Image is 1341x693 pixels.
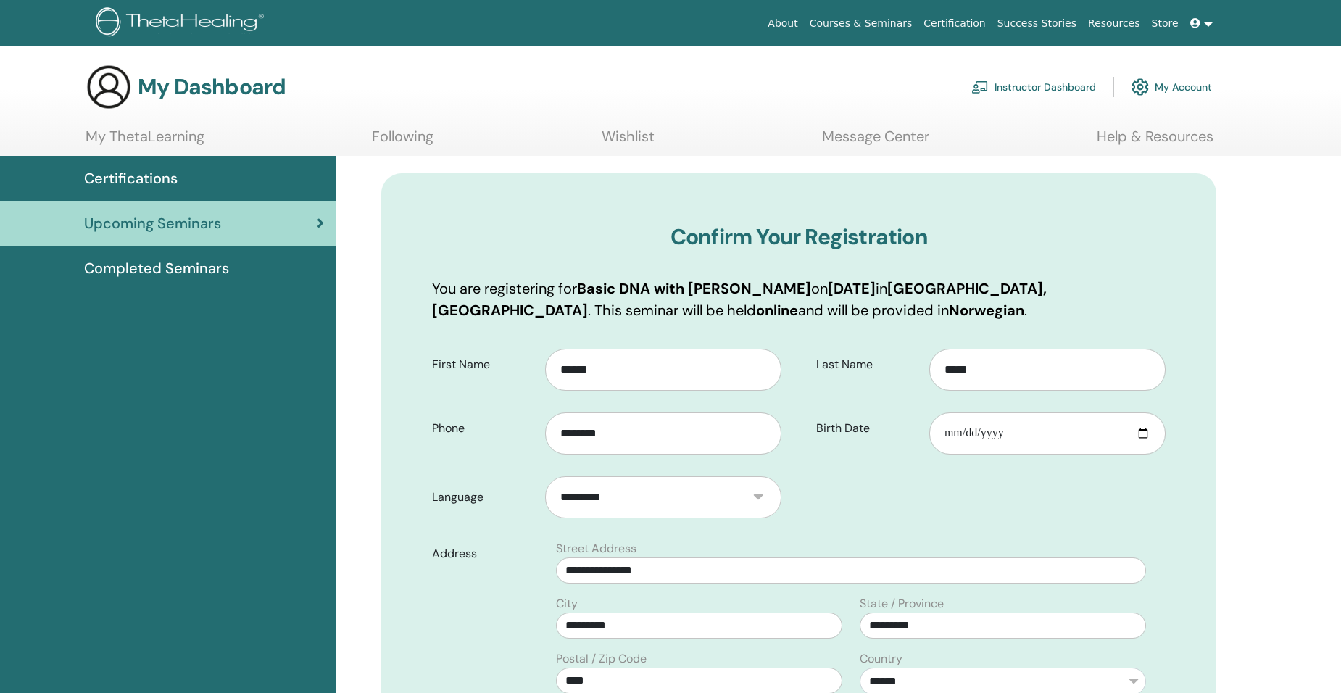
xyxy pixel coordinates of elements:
[1132,71,1212,103] a: My Account
[992,10,1082,37] a: Success Stories
[432,278,1166,321] p: You are registering for on in . This seminar will be held and will be provided in .
[556,540,636,557] label: Street Address
[84,212,221,234] span: Upcoming Seminars
[860,595,944,613] label: State / Province
[556,650,647,668] label: Postal / Zip Code
[577,279,811,298] b: Basic DNA with [PERSON_NAME]
[805,351,929,378] label: Last Name
[756,301,798,320] b: online
[602,128,655,156] a: Wishlist
[86,128,204,156] a: My ThetaLearning
[971,80,989,94] img: chalkboard-teacher.svg
[138,74,286,100] h3: My Dashboard
[828,279,876,298] b: [DATE]
[96,7,269,40] img: logo.png
[971,71,1096,103] a: Instructor Dashboard
[1132,75,1149,99] img: cog.svg
[84,257,229,279] span: Completed Seminars
[949,301,1024,320] b: Norwegian
[762,10,803,37] a: About
[421,415,545,442] label: Phone
[432,224,1166,250] h3: Confirm Your Registration
[804,10,918,37] a: Courses & Seminars
[918,10,991,37] a: Certification
[1082,10,1146,37] a: Resources
[84,167,178,189] span: Certifications
[1146,10,1184,37] a: Store
[860,650,902,668] label: Country
[421,540,547,568] label: Address
[421,351,545,378] label: First Name
[822,128,929,156] a: Message Center
[1097,128,1213,156] a: Help & Resources
[805,415,929,442] label: Birth Date
[421,484,545,511] label: Language
[372,128,433,156] a: Following
[556,595,578,613] label: City
[86,64,132,110] img: generic-user-icon.jpg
